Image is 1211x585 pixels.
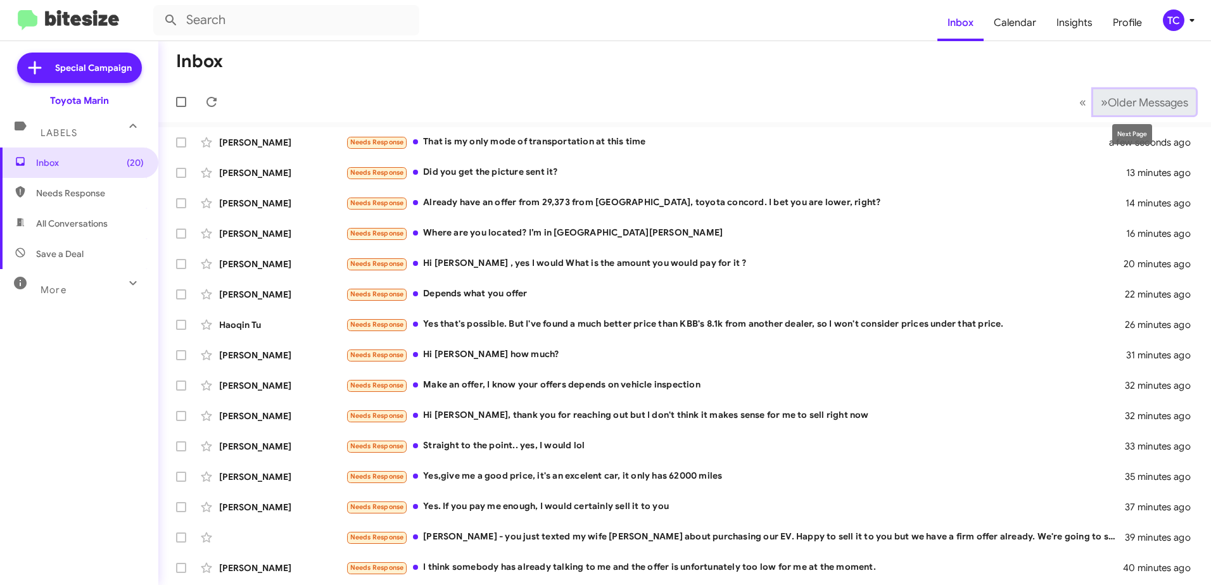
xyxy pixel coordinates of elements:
[219,318,346,331] div: Haoqin Tu
[1125,531,1201,544] div: 39 minutes ago
[350,563,404,572] span: Needs Response
[350,260,404,268] span: Needs Response
[1072,89,1196,115] nav: Page navigation example
[346,560,1125,575] div: I think somebody has already talking to me and the offer is unfortunately too low for me at the m...
[41,127,77,139] span: Labels
[1126,227,1201,240] div: 16 minutes ago
[219,440,346,453] div: [PERSON_NAME]
[1163,9,1184,31] div: TC
[1125,318,1201,331] div: 26 minutes ago
[350,320,404,329] span: Needs Response
[1125,410,1201,422] div: 32 minutes ago
[350,138,404,146] span: Needs Response
[1125,440,1201,453] div: 33 minutes ago
[219,501,346,513] div: [PERSON_NAME]
[219,470,346,483] div: [PERSON_NAME]
[1125,197,1201,210] div: 14 minutes ago
[346,165,1126,180] div: Did you get the picture sent it?
[1125,562,1201,574] div: 40 minutes ago
[346,439,1125,453] div: Straight to the point.. yes, I would lol
[55,61,132,74] span: Special Campaign
[346,317,1125,332] div: Yes that's possible. But I've found a much better price than KBB's 8.1k from another dealer, so I...
[346,256,1125,271] div: Hi [PERSON_NAME] , yes I would What is the amount you would pay for it ?
[350,381,404,389] span: Needs Response
[219,227,346,240] div: [PERSON_NAME]
[1103,4,1152,41] a: Profile
[219,379,346,392] div: [PERSON_NAME]
[350,351,404,359] span: Needs Response
[1108,96,1188,110] span: Older Messages
[1126,167,1201,179] div: 13 minutes ago
[346,348,1126,362] div: Hi [PERSON_NAME] how much?
[350,412,404,420] span: Needs Response
[1126,349,1201,362] div: 31 minutes ago
[219,258,346,270] div: [PERSON_NAME]
[984,4,1046,41] a: Calendar
[1093,89,1196,115] button: Next
[1125,470,1201,483] div: 35 minutes ago
[350,168,404,177] span: Needs Response
[219,562,346,574] div: [PERSON_NAME]
[219,288,346,301] div: [PERSON_NAME]
[219,197,346,210] div: [PERSON_NAME]
[346,135,1125,149] div: That is my only mode of transportation at this time
[350,442,404,450] span: Needs Response
[1152,9,1197,31] button: TC
[176,51,223,72] h1: Inbox
[1101,94,1108,110] span: »
[1112,124,1152,144] div: Next Page
[219,410,346,422] div: [PERSON_NAME]
[1079,94,1086,110] span: «
[346,378,1125,393] div: Make an offer, I know your offers depends on vehicle inspection
[350,229,404,237] span: Needs Response
[1125,379,1201,392] div: 32 minutes ago
[346,287,1125,301] div: Depends what you offer
[153,5,419,35] input: Search
[36,187,144,199] span: Needs Response
[1046,4,1103,41] a: Insights
[350,533,404,541] span: Needs Response
[350,503,404,511] span: Needs Response
[219,167,346,179] div: [PERSON_NAME]
[350,472,404,481] span: Needs Response
[346,530,1125,544] div: [PERSON_NAME] - you just texted my wife [PERSON_NAME] about purchasing our EV. Happy to sell it t...
[1072,89,1094,115] button: Previous
[36,156,144,169] span: Inbox
[1125,136,1201,149] div: a few seconds ago
[346,196,1125,210] div: Already have an offer from 29,373 from [GEOGRAPHIC_DATA], toyota concord. I bet you are lower, ri...
[127,156,144,169] span: (20)
[350,199,404,207] span: Needs Response
[1125,501,1201,513] div: 37 minutes ago
[36,217,108,230] span: All Conversations
[17,53,142,83] a: Special Campaign
[36,248,84,260] span: Save a Deal
[350,290,404,298] span: Needs Response
[346,500,1125,514] div: Yes. If you pay me enough, I would certainly sell it to you
[1125,288,1201,301] div: 22 minutes ago
[1125,258,1201,270] div: 20 minutes ago
[219,349,346,362] div: [PERSON_NAME]
[346,408,1125,423] div: Hi [PERSON_NAME], thank you for reaching out but I don't think it makes sense for me to sell righ...
[346,469,1125,484] div: Yes,give me a good price, it's an excelent car, it only has 62000 miles
[50,94,109,107] div: Toyota Marin
[937,4,984,41] a: Inbox
[346,226,1126,241] div: Where are you located? I’m in [GEOGRAPHIC_DATA][PERSON_NAME]
[41,284,67,296] span: More
[219,136,346,149] div: [PERSON_NAME]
